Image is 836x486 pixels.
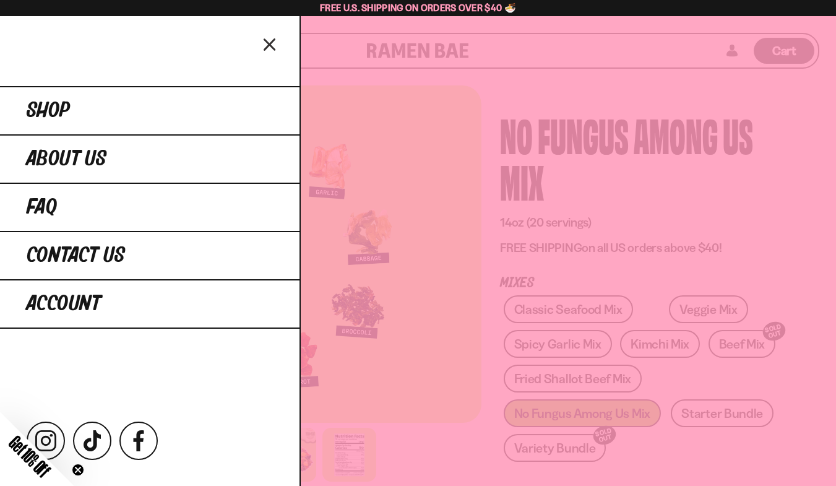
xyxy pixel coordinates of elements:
span: Shop [27,100,70,122]
span: About Us [27,148,106,170]
span: Free U.S. Shipping on Orders over $40 🍜 [320,2,516,14]
span: Get 10% Off [6,432,54,480]
span: FAQ [27,196,57,219]
button: Close menu [259,33,281,54]
span: Account [27,293,101,315]
button: Close teaser [72,464,84,476]
span: Contact Us [27,245,125,267]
